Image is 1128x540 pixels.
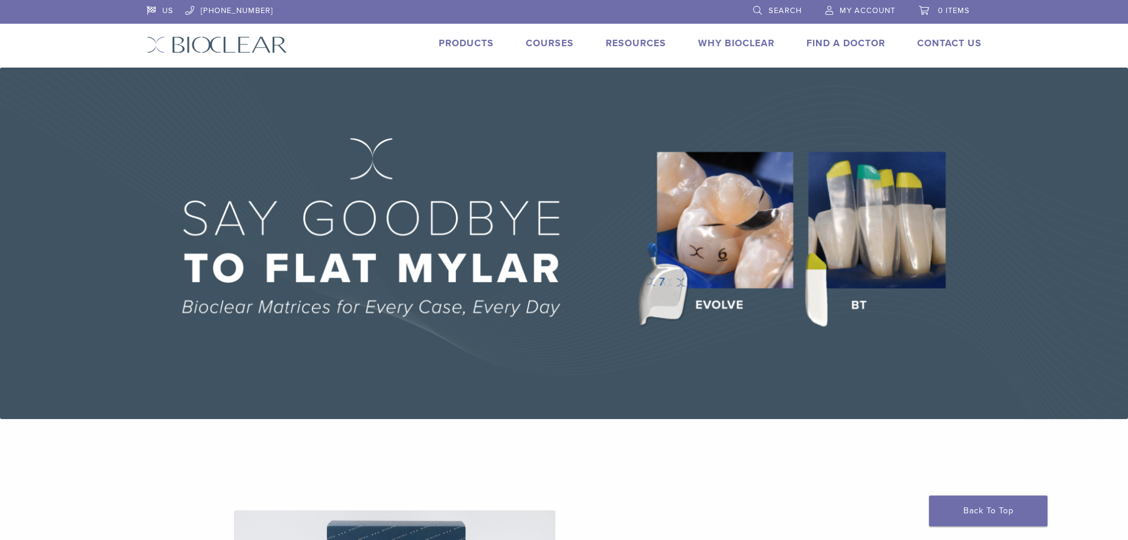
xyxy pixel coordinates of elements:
[698,37,775,49] a: Why Bioclear
[840,6,895,15] span: My Account
[938,6,970,15] span: 0 items
[806,37,885,49] a: Find A Doctor
[917,37,982,49] a: Contact Us
[769,6,802,15] span: Search
[439,37,494,49] a: Products
[147,36,287,53] img: Bioclear
[929,496,1047,526] a: Back To Top
[526,37,574,49] a: Courses
[606,37,666,49] a: Resources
